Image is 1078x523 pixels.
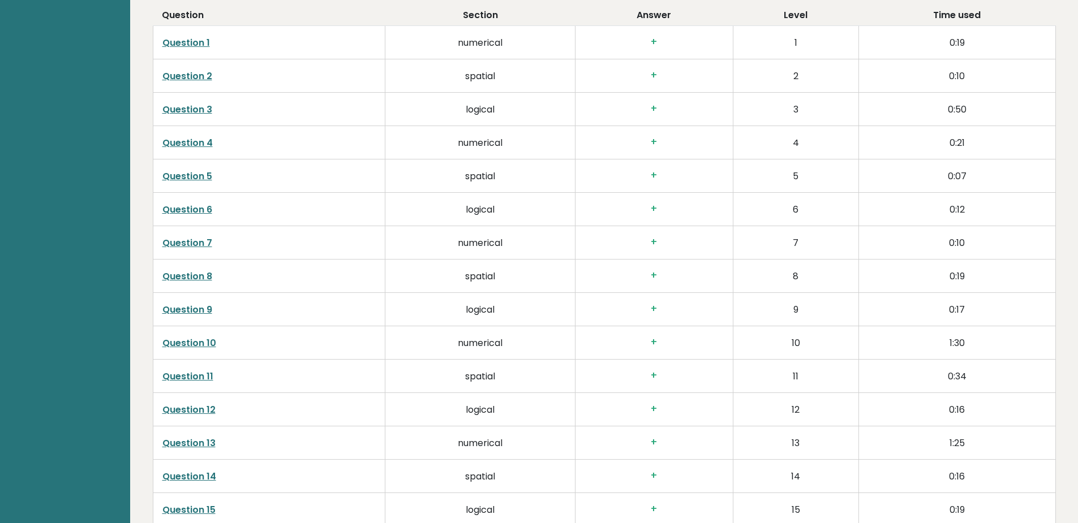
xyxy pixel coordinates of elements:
[162,203,212,216] a: Question 6
[858,426,1055,460] td: 1:25
[733,460,858,493] td: 14
[385,26,575,59] td: numerical
[585,70,724,81] h3: +
[585,503,724,515] h3: +
[585,470,724,482] h3: +
[385,226,575,260] td: numerical
[585,403,724,415] h3: +
[585,36,724,48] h3: +
[385,59,575,93] td: spatial
[733,159,858,193] td: 5
[385,159,575,193] td: spatial
[733,8,858,26] th: Level
[585,136,724,148] h3: +
[733,393,858,426] td: 12
[858,226,1055,260] td: 0:10
[585,103,724,115] h3: +
[575,8,733,26] th: Answer
[585,303,724,315] h3: +
[733,360,858,393] td: 11
[162,503,216,516] a: Question 15
[162,236,212,249] a: Question 7
[162,436,216,449] a: Question 13
[162,170,212,183] a: Question 5
[733,260,858,293] td: 8
[733,293,858,326] td: 9
[162,270,212,283] a: Question 8
[385,460,575,493] td: spatial
[385,260,575,293] td: spatial
[858,326,1055,360] td: 1:30
[162,370,213,383] a: Question 11
[162,303,212,316] a: Question 9
[385,393,575,426] td: logical
[858,26,1055,59] td: 0:19
[858,460,1055,493] td: 0:16
[733,126,858,159] td: 4
[153,8,385,26] th: Question
[385,426,575,460] td: numerical
[858,360,1055,393] td: 0:34
[162,336,216,349] a: Question 10
[733,93,858,126] td: 3
[733,193,858,226] td: 6
[585,370,724,382] h3: +
[858,126,1055,159] td: 0:21
[585,270,724,282] h3: +
[385,8,575,26] th: Section
[585,170,724,181] h3: +
[162,136,213,149] a: Question 4
[858,293,1055,326] td: 0:17
[162,36,210,49] a: Question 1
[733,326,858,360] td: 10
[585,336,724,348] h3: +
[585,236,724,248] h3: +
[858,8,1055,26] th: Time used
[733,226,858,260] td: 7
[385,293,575,326] td: logical
[385,193,575,226] td: logical
[858,59,1055,93] td: 0:10
[385,360,575,393] td: spatial
[385,93,575,126] td: logical
[733,426,858,460] td: 13
[585,203,724,215] h3: +
[162,403,216,416] a: Question 12
[385,326,575,360] td: numerical
[733,59,858,93] td: 2
[385,126,575,159] td: numerical
[585,436,724,448] h3: +
[162,70,212,83] a: Question 2
[858,93,1055,126] td: 0:50
[858,260,1055,293] td: 0:19
[858,193,1055,226] td: 0:12
[733,26,858,59] td: 1
[858,159,1055,193] td: 0:07
[162,103,212,116] a: Question 3
[858,393,1055,426] td: 0:16
[162,470,216,483] a: Question 14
